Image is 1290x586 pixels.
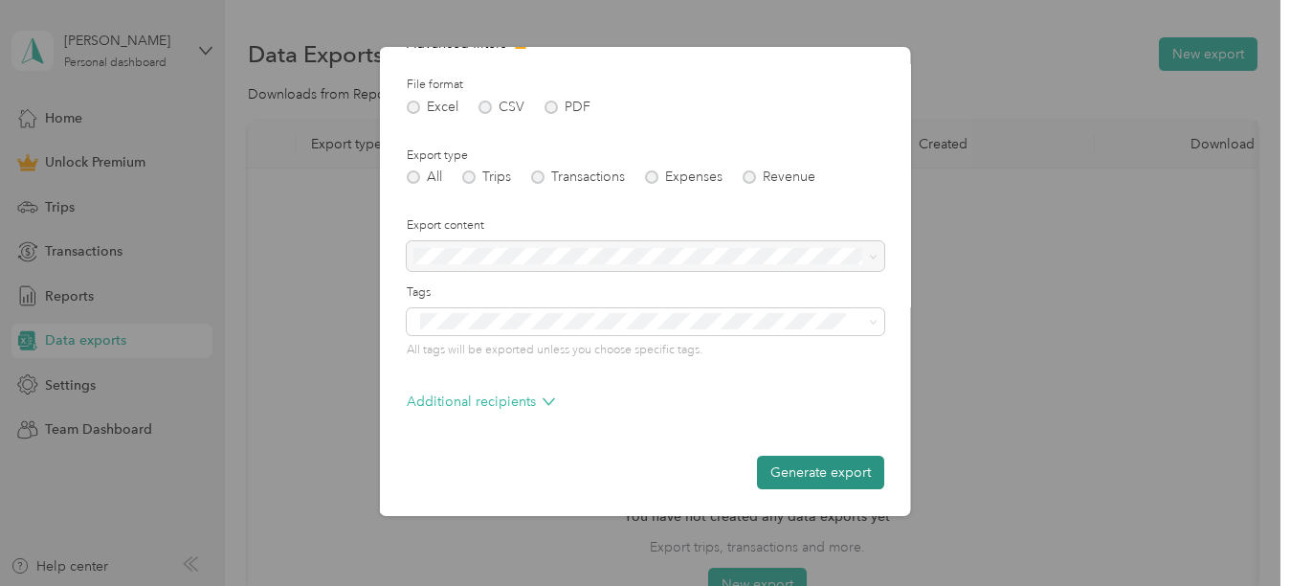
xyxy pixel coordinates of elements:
[407,147,884,165] label: Export type
[407,284,884,302] label: Tags
[407,392,555,412] p: Additional recipients
[1183,479,1290,586] iframe: Everlance-gr Chat Button Frame
[407,77,884,94] label: File format
[407,342,884,359] p: All tags will be exported unless you choose specific tags.
[757,456,884,489] button: Generate export
[407,217,884,235] label: Export content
